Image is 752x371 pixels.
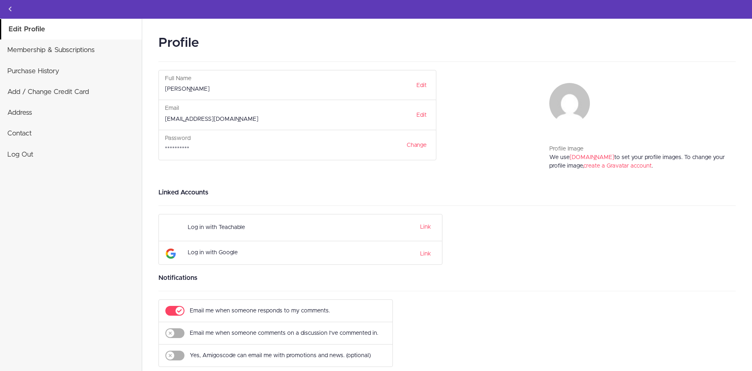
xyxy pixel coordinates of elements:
[411,79,432,92] a: Edit
[165,115,258,124] label: [EMAIL_ADDRESS][DOMAIN_NAME]
[418,222,431,232] button: Link
[549,153,730,179] div: We use to set your profile images. To change your profile image, .
[165,303,386,319] form: Email me when someone responds to my comments.
[158,273,736,283] h3: Notifications
[165,348,386,363] form: Yes, Amigoscode can email me with promotions and news. (optional)
[401,138,432,152] a: Change
[158,33,736,53] h2: Profile
[165,74,191,83] label: Full Name
[5,4,15,14] svg: Back to courses
[549,145,730,153] div: Profile Image
[165,325,386,341] form: Email me when someone comments on a discussion I've commented in.
[583,163,652,169] a: create a Gravatar account
[549,83,590,124] img: luca92c@gmail.com
[165,104,179,113] label: Email
[420,224,431,230] a: Link
[411,108,432,122] a: Edit
[166,249,176,259] img: Google Logo
[570,155,614,160] a: [DOMAIN_NAME]
[420,249,431,258] a: Link
[165,134,191,143] label: Password
[188,220,362,235] div: Log in with Teachable
[158,188,736,197] h3: Linked Accounts
[1,19,142,39] a: Edit Profile
[188,245,362,260] div: Log in with Google
[165,85,210,94] label: [PERSON_NAME]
